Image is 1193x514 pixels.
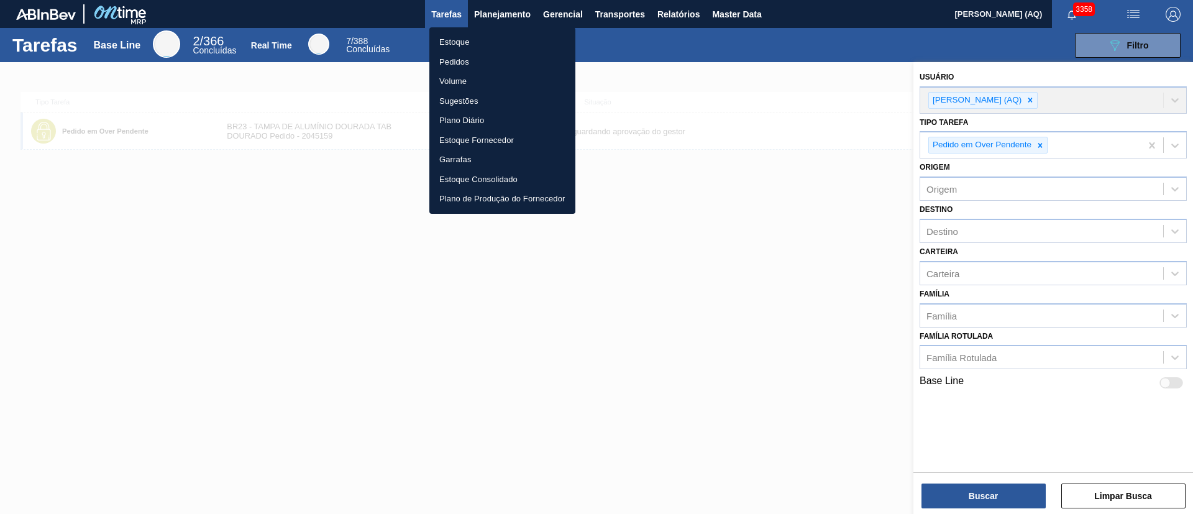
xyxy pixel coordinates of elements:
a: Plano Diário [429,111,575,131]
a: Volume [429,71,575,91]
a: Sugestões [429,91,575,111]
a: Plano de Produção do Fornecedor [429,189,575,209]
a: Garrafas [429,150,575,170]
a: Pedidos [429,52,575,72]
a: Estoque [429,32,575,52]
a: Estoque Consolidado [429,170,575,190]
a: Estoque Fornecedor [429,131,575,150]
